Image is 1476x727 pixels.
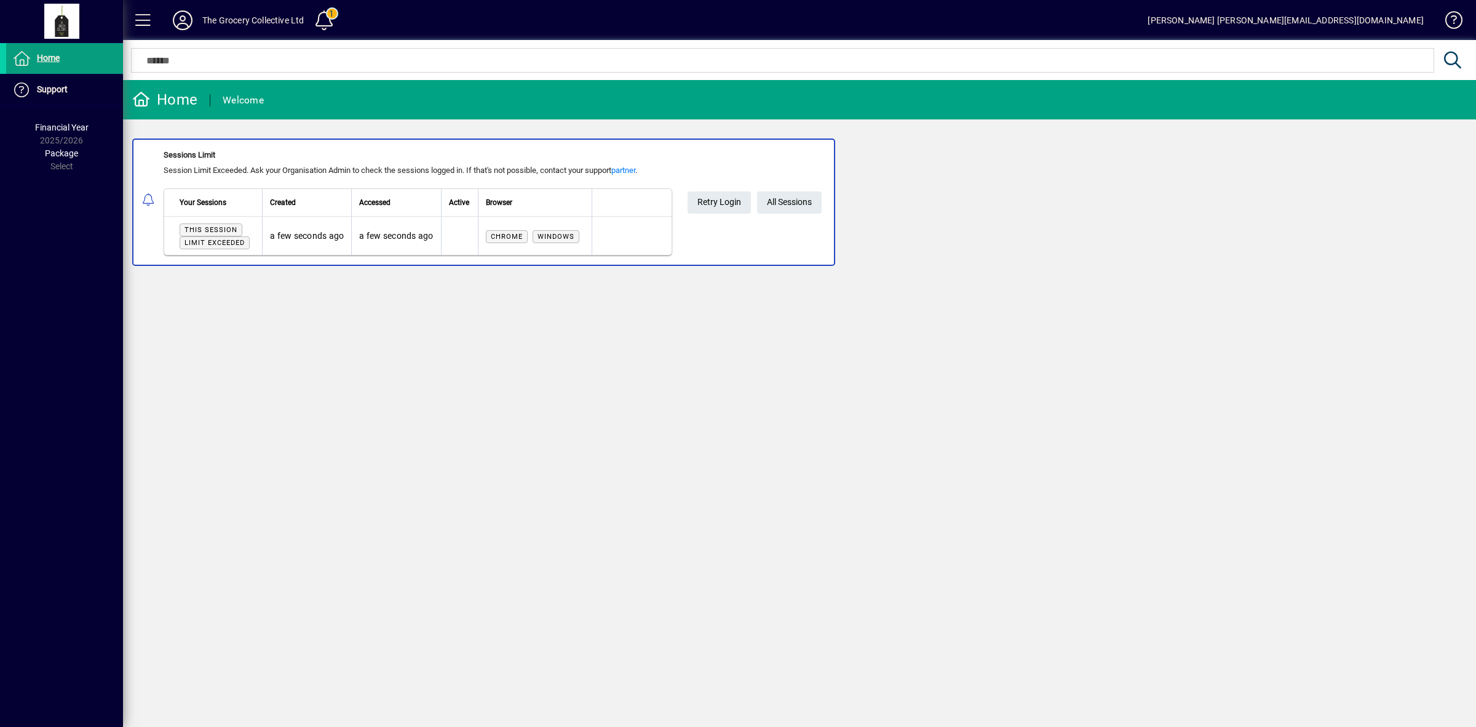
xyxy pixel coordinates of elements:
[6,74,123,105] a: Support
[449,196,469,209] span: Active
[184,226,237,234] span: This session
[486,196,512,209] span: Browser
[132,90,197,110] div: Home
[491,233,523,241] span: Chrome
[123,139,1476,266] app-alert-notification-menu-item: Sessions Limit
[163,9,202,31] button: Profile
[351,217,440,255] td: a few seconds ago
[757,191,822,214] a: All Sessions
[611,166,635,175] a: partner
[180,196,226,209] span: Your Sessions
[202,10,304,30] div: The Grocery Collective Ltd
[538,233,574,241] span: Windows
[35,123,89,132] span: Financial Year
[1148,10,1424,30] div: [PERSON_NAME] [PERSON_NAME][EMAIL_ADDRESS][DOMAIN_NAME]
[697,192,741,212] span: Retry Login
[223,90,264,110] div: Welcome
[184,239,245,247] span: Limit exceeded
[164,164,672,177] div: Session Limit Exceeded. Ask your Organisation Admin to check the sessions logged in. If that's no...
[262,217,351,255] td: a few seconds ago
[688,191,751,214] button: Retry Login
[45,148,78,158] span: Package
[270,196,296,209] span: Created
[37,53,60,63] span: Home
[1436,2,1461,42] a: Knowledge Base
[359,196,391,209] span: Accessed
[767,192,812,212] span: All Sessions
[164,149,672,161] div: Sessions Limit
[37,84,68,94] span: Support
